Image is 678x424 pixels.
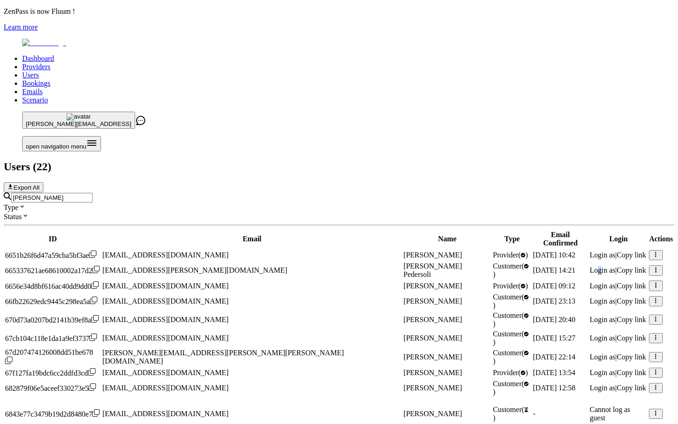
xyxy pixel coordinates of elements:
[590,297,648,305] div: |
[533,384,576,392] span: [DATE] 12:58
[533,282,576,290] span: [DATE] 09:12
[493,369,528,376] span: validated
[617,353,646,361] span: Copy link
[102,251,229,259] span: [EMAIL_ADDRESS][DOMAIN_NAME]
[4,161,674,173] h2: Users ( 22 )
[493,406,529,422] span: Customer ( )
[404,262,462,278] span: [PERSON_NAME] Pedersoli
[403,230,492,248] th: Name
[5,348,101,366] div: Click to copy
[102,297,229,305] span: [EMAIL_ADDRESS][DOMAIN_NAME]
[533,297,576,305] span: [DATE] 23:13
[533,266,576,274] span: [DATE] 14:21
[5,315,101,324] div: Click to copy
[533,230,589,248] th: Email Confirmed
[22,39,66,47] img: Fluum Logo
[590,266,648,275] div: |
[22,112,135,129] button: avatar[PERSON_NAME][EMAIL_ADDRESS]
[590,334,616,342] span: Login as
[617,297,646,305] span: Copy link
[590,266,616,274] span: Login as
[404,334,462,342] span: [PERSON_NAME]
[590,251,648,259] div: |
[590,369,616,376] span: Login as
[4,23,38,31] a: Learn more
[617,316,646,323] span: Copy link
[22,79,50,87] a: Bookings
[4,203,674,212] div: Type
[102,369,229,376] span: [EMAIL_ADDRESS][DOMAIN_NAME]
[22,88,42,96] a: Emails
[102,349,344,365] span: [PERSON_NAME][EMAIL_ADDRESS][PERSON_NAME][PERSON_NAME][DOMAIN_NAME]
[5,368,101,377] div: Click to copy
[617,282,646,290] span: Copy link
[493,251,528,259] span: validated
[102,384,229,392] span: [EMAIL_ADDRESS][DOMAIN_NAME]
[590,353,616,361] span: Login as
[5,297,101,306] div: Click to copy
[590,406,648,422] p: Cannot log as guest
[533,251,576,259] span: [DATE] 10:42
[493,293,529,309] span: validated
[648,230,673,248] th: Actions
[590,282,648,290] div: |
[102,230,402,248] th: Email
[4,7,674,16] p: ZenPass is now Fluum !
[589,230,648,248] th: Login
[590,316,648,324] div: |
[617,266,646,274] span: Copy link
[590,369,648,377] div: |
[102,282,229,290] span: [EMAIL_ADDRESS][DOMAIN_NAME]
[404,251,462,259] span: [PERSON_NAME]
[404,316,462,323] span: [PERSON_NAME]
[26,120,131,127] span: [PERSON_NAME][EMAIL_ADDRESS]
[590,353,648,361] div: |
[617,251,646,259] span: Copy link
[102,334,229,342] span: [EMAIL_ADDRESS][DOMAIN_NAME]
[11,193,93,203] input: Search by email
[533,410,535,418] span: -
[493,230,532,248] th: Type
[404,384,462,392] span: [PERSON_NAME]
[22,96,48,104] a: Scenario
[617,384,646,392] span: Copy link
[404,369,462,376] span: [PERSON_NAME]
[22,63,50,71] a: Providers
[22,54,54,62] a: Dashboard
[404,410,462,418] span: [PERSON_NAME]
[590,282,616,290] span: Login as
[5,230,101,248] th: ID
[590,384,648,392] div: |
[22,71,39,79] a: Users
[493,330,529,346] span: validated
[102,266,287,274] span: [EMAIL_ADDRESS][PERSON_NAME][DOMAIN_NAME]
[590,316,616,323] span: Login as
[5,409,101,418] div: Click to copy
[590,334,648,342] div: |
[493,349,529,365] span: validated
[5,334,101,343] div: Click to copy
[533,353,576,361] span: [DATE] 22:14
[22,136,101,151] button: Open menu
[590,297,616,305] span: Login as
[5,266,101,275] div: Click to copy
[5,281,101,291] div: Click to copy
[590,384,616,392] span: Login as
[590,251,616,259] span: Login as
[4,182,43,192] button: Export All
[617,369,646,376] span: Copy link
[5,383,101,393] div: Click to copy
[404,297,462,305] span: [PERSON_NAME]
[404,353,462,361] span: [PERSON_NAME]
[493,311,529,328] span: validated
[533,369,576,376] span: [DATE] 13:54
[102,410,229,418] span: [EMAIL_ADDRESS][DOMAIN_NAME]
[102,316,229,323] span: [EMAIL_ADDRESS][DOMAIN_NAME]
[493,262,529,278] span: validated
[5,251,101,260] div: Click to copy
[617,334,646,342] span: Copy link
[66,113,91,120] img: avatar
[404,282,462,290] span: [PERSON_NAME]
[4,212,674,221] div: Status
[533,316,576,323] span: [DATE] 20:40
